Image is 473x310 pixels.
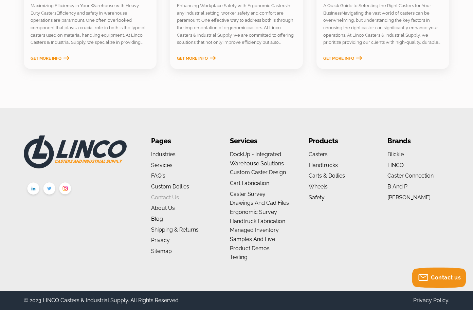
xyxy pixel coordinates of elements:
[387,194,431,201] a: [PERSON_NAME]
[230,236,275,252] a: Samples and Live Product Demos
[151,248,172,254] a: Sitemap
[387,162,404,168] a: LINCO
[309,151,328,158] a: Casters
[309,135,370,147] li: Products
[151,151,176,158] a: Industries
[31,56,61,61] span: Get More Info
[387,151,404,158] a: Blickle
[177,56,208,61] span: Get More Info
[323,56,354,61] span: Get More Info
[151,237,170,243] a: Privacy
[323,56,362,61] a: Get More Info
[151,226,199,233] a: Shipping & Returns
[387,135,449,147] li: Brands
[151,183,189,190] a: Custom Dollies
[230,218,285,224] a: Handtruck Fabrication
[309,172,345,179] a: Carts & Dollies
[25,181,41,198] img: linkedin.png
[387,172,434,179] a: Caster Connection
[24,2,157,46] section: Maximizing Efficiency in Your Warehouse with Heavy-Duty CastersEfficiency and safety in warehouse...
[151,205,175,211] a: About us
[316,2,449,46] section: A Quick Guide to Selecting the Right Casters for Your BusinessNavigating the vast world of caster...
[24,296,180,305] div: © 2023 LINCO Casters & Industrial Supply. All Rights Reserved.
[57,181,73,198] img: instagram.png
[230,200,289,206] a: Drawings and Cad Files
[412,268,466,288] button: Contact us
[151,135,213,147] li: Pages
[309,162,338,168] a: Handtrucks
[387,183,407,190] a: B and P
[151,172,165,179] a: FAQ's
[170,2,303,46] section: Enhancing Workplace Safety with Ergonomic CastersIn any industrial setting, worker safety and com...
[24,135,127,169] img: LINCO CASTERS & INDUSTRIAL SUPPLY
[230,169,286,176] a: Custom Caster Design
[230,254,248,260] a: Testing
[230,135,292,147] li: Services
[309,183,328,190] a: Wheels
[230,191,266,197] a: Caster Survey
[177,56,216,61] a: Get More Info
[309,194,325,201] a: Safety
[151,194,179,201] a: Contact Us
[230,180,269,186] a: Cart Fabrication
[151,216,163,222] a: Blog
[31,56,69,61] a: Get More Info
[41,181,57,198] img: twitter.png
[230,209,277,215] a: Ergonomic Survey
[230,227,279,233] a: Managed Inventory
[230,151,284,167] a: DockUp - Integrated Warehouse Solutions
[151,162,172,168] a: Services
[431,274,461,281] span: Contact us
[413,297,449,304] a: Privacy Policy.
